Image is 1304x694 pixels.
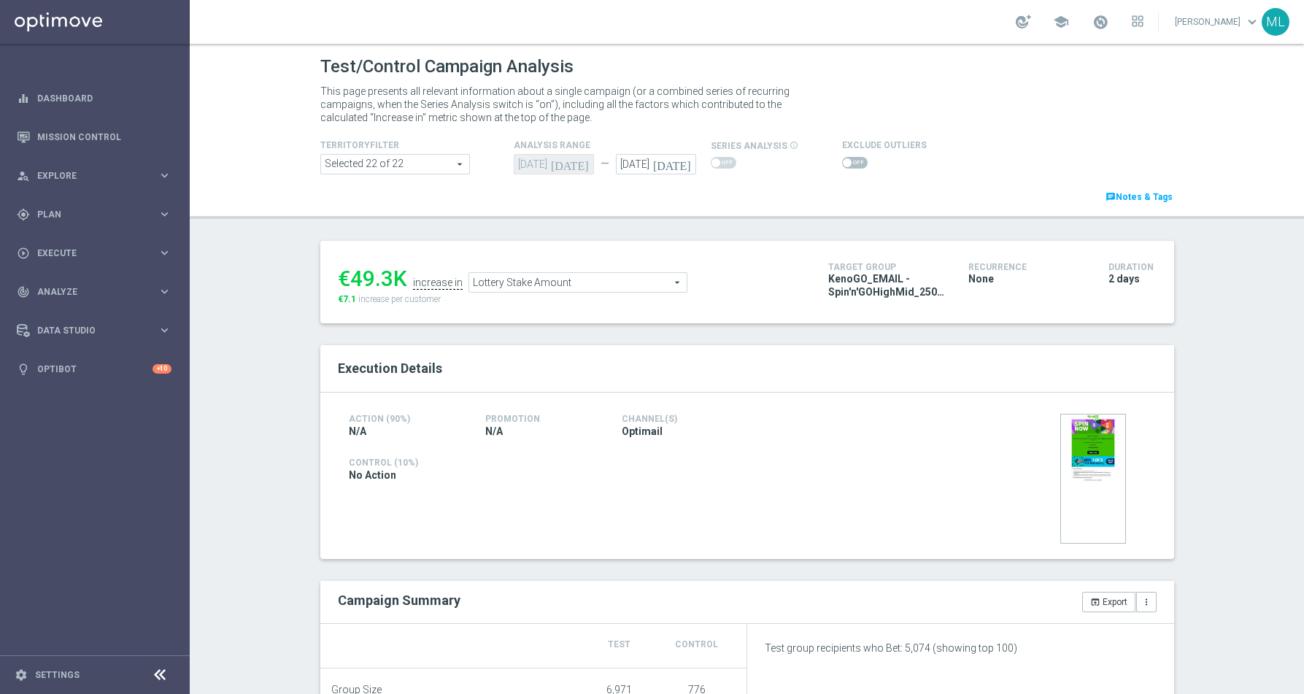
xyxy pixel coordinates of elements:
h4: Recurrence [968,262,1087,272]
button: play_circle_outline Execute keyboard_arrow_right [16,247,172,259]
div: +10 [153,364,171,374]
div: Execute [17,247,158,260]
span: KenoGO_EMAIL - Spin'n'GOHighMid_250904 [828,272,946,298]
p: Test group recipients who Bet: 5,074 (showing top 100) [765,641,1157,655]
div: Mission Control [17,117,171,156]
i: play_circle_outline [17,247,30,260]
span: Africa asia at br ca and 17 more [321,155,469,174]
a: Dashboard [37,79,171,117]
span: Plan [37,210,158,219]
p: This page presents all relevant information about a single campaign (or a combined series of recu... [320,85,809,124]
i: keyboard_arrow_right [158,323,171,337]
span: series analysis [711,141,787,151]
i: [DATE] [653,154,696,170]
a: Settings [35,671,80,679]
h4: Duration [1108,262,1157,272]
div: Dashboard [17,79,171,117]
h4: TerritoryFilter [320,140,444,150]
span: Analyze [37,288,158,296]
span: Explore [37,171,158,180]
div: Plan [17,208,158,221]
span: 2 days [1108,272,1140,285]
div: Explore [17,169,158,182]
span: No Action [349,469,396,482]
button: Mission Control [16,131,172,143]
div: Optibot [17,350,171,388]
i: lightbulb [17,363,30,376]
div: Data Studio [17,324,158,337]
a: chatNotes & Tags [1104,189,1174,205]
span: increase per customer [358,294,441,304]
span: Test [608,639,630,649]
i: keyboard_arrow_right [158,246,171,260]
h4: analysis range [514,140,711,150]
div: — [594,158,616,170]
span: Execution Details [338,361,442,376]
i: info_outline [790,141,798,150]
span: None [968,272,994,285]
button: more_vert [1136,592,1157,612]
span: Control [675,639,718,649]
h4: Action (90%) [349,414,463,424]
i: keyboard_arrow_right [158,169,171,182]
a: Mission Control [37,117,171,156]
i: track_changes [17,285,30,298]
button: equalizer Dashboard [16,93,172,104]
span: keyboard_arrow_down [1244,14,1260,30]
h4: Control (10%) [349,458,873,468]
div: €49.3K [338,266,407,292]
i: settings [15,668,28,682]
button: track_changes Analyze keyboard_arrow_right [16,286,172,298]
h4: Target Group [828,262,946,272]
button: person_search Explore keyboard_arrow_right [16,170,172,182]
h4: Promotion [485,414,600,424]
a: Optibot [37,350,153,388]
i: more_vert [1141,597,1151,607]
i: keyboard_arrow_right [158,285,171,298]
i: [DATE] [551,154,594,170]
i: person_search [17,169,30,182]
div: Analyze [17,285,158,298]
span: Execute [37,249,158,258]
span: school [1053,14,1069,30]
h1: Test/Control Campaign Analysis [320,56,574,77]
i: keyboard_arrow_right [158,207,171,221]
button: lightbulb Optibot +10 [16,363,172,375]
i: gps_fixed [17,208,30,221]
i: open_in_browser [1090,597,1100,607]
span: N/A [485,425,503,438]
button: gps_fixed Plan keyboard_arrow_right [16,209,172,220]
button: Data Studio keyboard_arrow_right [16,325,172,336]
span: €7.1 [338,294,356,304]
span: Optimail [622,425,663,438]
a: [PERSON_NAME]keyboard_arrow_down [1173,11,1262,33]
img: 34837.jpeg [1060,414,1126,544]
span: Data Studio [37,326,158,335]
input: Select Date [616,154,696,174]
span: N/A [349,425,366,438]
i: equalizer [17,92,30,105]
div: ML [1262,8,1289,36]
h2: Campaign Summary [338,593,460,608]
h4: Exclude Outliers [842,140,927,150]
button: open_in_browser Export [1082,592,1135,612]
i: chat [1106,192,1116,202]
h4: Channel(s) [622,414,736,424]
div: increase in [413,277,463,290]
